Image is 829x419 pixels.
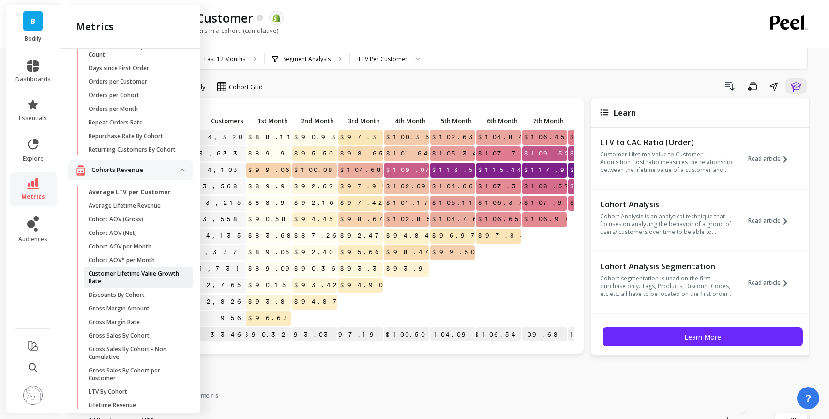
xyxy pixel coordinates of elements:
[338,196,388,210] span: $97.42
[430,130,482,144] span: $102.63
[338,229,388,243] span: $92.47
[522,114,567,127] p: 7th Month
[476,163,527,177] span: $115.44
[246,311,296,326] span: $96.63
[292,295,346,309] span: $94.87
[338,130,392,144] span: $97.32
[89,229,137,237] p: Cohort AOV (Net)
[568,114,613,127] p: 8th Month
[204,229,246,243] a: 4,135
[188,327,246,342] p: 3346
[430,327,475,342] p: $104.09
[89,256,155,264] p: Cohort AOV* per Month
[338,114,384,129] div: Toggle SortBy
[430,179,478,194] span: $104.66
[522,327,567,342] p: $109.68
[246,196,304,210] span: $88.99
[476,196,532,210] span: $106.37
[522,212,578,227] span: $106.97
[204,196,246,210] a: 3,215
[246,163,295,177] span: $99.06
[292,245,337,260] span: $92.40
[568,327,613,342] p: $111.21
[246,327,291,342] p: $90.32
[384,245,438,260] span: $98.47
[748,155,781,163] span: Read article
[23,386,43,405] img: profile picture
[797,387,819,409] button: ?
[30,16,35,27] span: B
[292,327,337,342] p: $93.03
[89,367,181,382] p: Gross Sales By Cohort per Customer
[384,229,434,243] span: $94.84
[384,327,429,342] p: $100.50
[384,163,438,177] span: $109.07
[292,262,341,276] span: $90.36
[476,179,531,194] span: $107.34
[478,117,518,124] span: 6th Month
[91,165,180,175] p: Cohorts Revenue
[748,199,795,243] button: Read article
[430,212,482,227] span: $104.76
[89,146,176,154] p: Returning Customers By Cohort
[684,332,721,341] span: Learn More
[430,114,475,127] p: 5th Month
[204,55,245,63] p: Last 12 Months
[384,114,430,129] div: Toggle SortBy
[89,78,147,86] p: Orders per Customer
[292,114,337,127] p: 2nd Month
[21,193,45,201] span: metrics
[384,179,435,194] span: $102.09
[89,43,181,59] p: Cohort Customers per Order Count
[89,119,143,126] p: Repeat Orders Rate
[568,163,622,177] span: $118.65
[430,196,480,210] span: $105.11
[76,20,114,33] h2: metrics
[292,163,341,177] span: $100.08
[89,345,181,361] p: Gross Sales By Cohort - Non Cumulative
[476,229,529,243] span: $97.84
[205,295,246,309] a: 2,826
[476,146,530,161] span: $107.70
[89,216,143,223] p: Cohort AOV (Gross)
[568,179,618,194] span: $110.16
[430,163,484,177] span: $113.55
[206,130,246,144] a: 4,320
[384,196,437,210] span: $101.17
[219,311,246,326] a: 956
[340,117,380,124] span: 3rd Month
[292,212,338,227] span: $94.45
[246,114,291,127] p: 1st Month
[338,212,392,227] span: $98.67
[89,243,151,250] p: Cohort AOV per Month
[15,76,51,83] span: dashboards
[384,114,429,127] p: 4th Month
[246,262,299,276] span: $89.09
[600,200,733,209] p: Cohort Analysis
[76,164,86,176] img: navigation item icon
[89,318,140,326] p: Gross Margin Rate
[476,212,524,227] span: $106.65
[338,163,390,177] span: $104.68
[338,278,387,293] span: $94.90
[193,245,246,260] a: 3,337
[570,117,610,124] span: 8th Month
[522,146,574,161] span: $109.52
[522,163,580,177] span: $117.94
[292,130,345,144] span: $90.93
[246,179,304,194] span: $89.99
[19,114,47,122] span: essentials
[294,117,334,124] span: 2nd Month
[190,117,243,124] span: Customers
[89,388,127,396] p: LTV By Cohort
[18,235,47,243] span: audiences
[89,132,163,140] p: Repurchase Rate By Cohort
[292,114,338,129] div: Toggle SortBy
[188,114,234,129] div: Toggle SortBy
[246,130,298,144] span: $88.11
[338,146,388,161] span: $98.65
[338,245,384,260] span: $95.66
[432,117,472,124] span: 5th Month
[89,332,150,340] p: Gross Sales By Cohort
[476,130,528,144] span: $104.84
